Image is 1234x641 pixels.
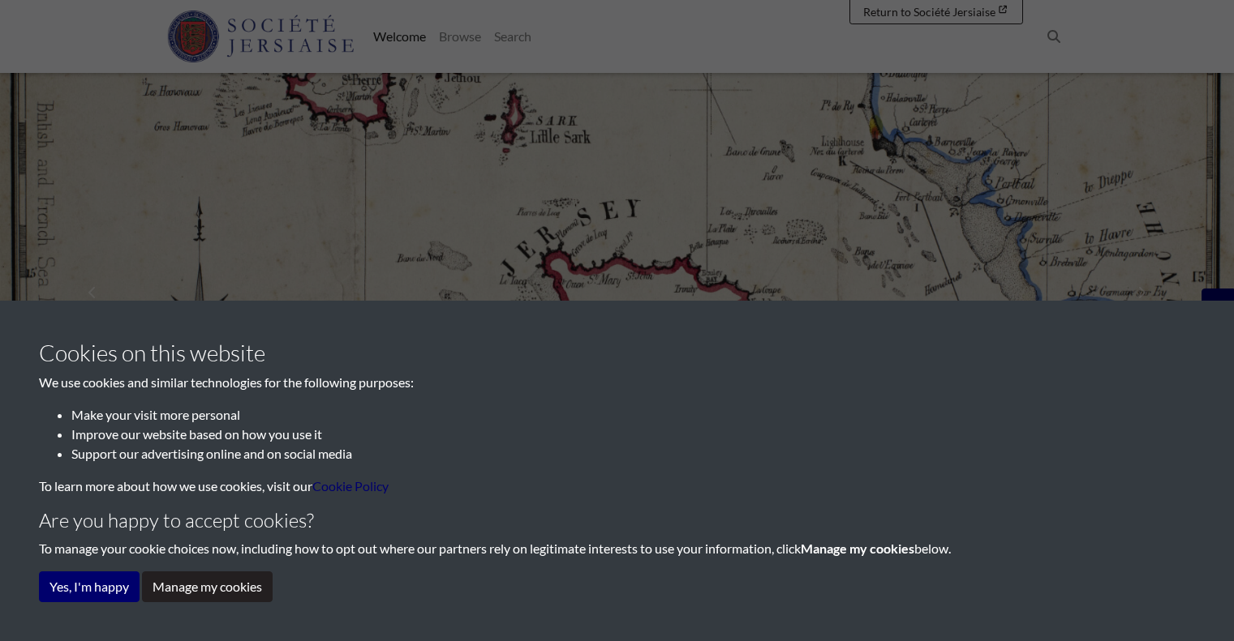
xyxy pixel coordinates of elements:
li: Support our advertising online and on social media [71,444,1195,464]
button: Manage my cookies [142,571,273,602]
a: learn more about cookies [312,478,389,494]
button: Yes, I'm happy [39,571,140,602]
h4: Are you happy to accept cookies? [39,509,1195,532]
strong: Manage my cookies [801,541,914,556]
li: Make your visit more personal [71,405,1195,425]
p: We use cookies and similar technologies for the following purposes: [39,373,1195,392]
p: To learn more about how we use cookies, visit our [39,476,1195,496]
li: Improve our website based on how you use it [71,425,1195,444]
h3: Cookies on this website [39,340,1195,367]
p: To manage your cookie choices now, including how to opt out where our partners rely on legitimate... [39,539,1195,558]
